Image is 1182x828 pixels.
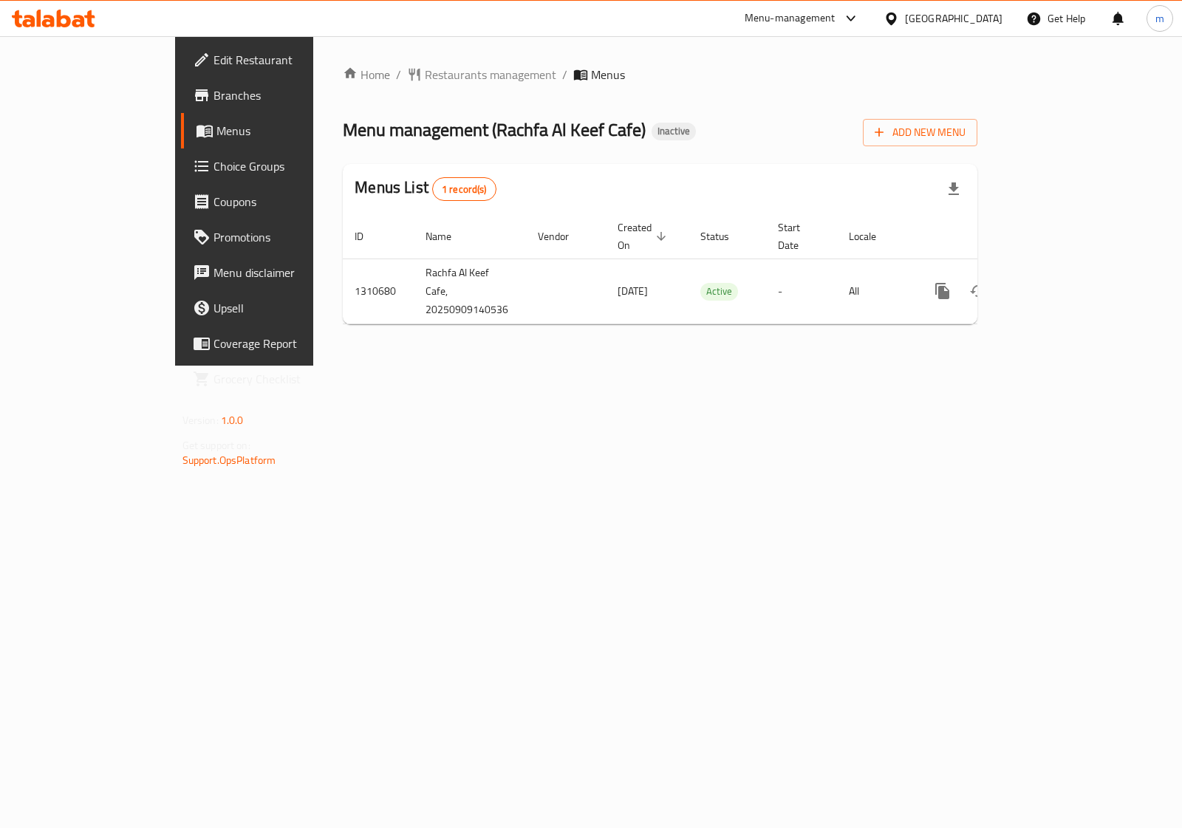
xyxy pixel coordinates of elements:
span: Created On [618,219,671,254]
a: Coupons [181,184,372,219]
span: Status [700,227,748,245]
span: Inactive [652,125,696,137]
nav: breadcrumb [343,66,977,83]
span: Restaurants management [425,66,556,83]
a: Restaurants management [407,66,556,83]
span: ID [355,227,383,245]
li: / [562,66,567,83]
div: Inactive [652,123,696,140]
a: Promotions [181,219,372,255]
span: Menus [591,66,625,83]
span: Add New Menu [875,123,966,142]
a: Choice Groups [181,148,372,184]
div: [GEOGRAPHIC_DATA] [905,10,1002,27]
span: m [1155,10,1164,27]
span: Upsell [213,299,361,317]
div: Menu-management [745,10,836,27]
span: Get support on: [182,436,250,455]
a: Coverage Report [181,326,372,361]
span: Start Date [778,219,819,254]
button: Add New Menu [863,119,977,146]
span: Choice Groups [213,157,361,175]
th: Actions [913,214,1079,259]
span: Promotions [213,228,361,246]
div: Total records count [432,177,496,201]
button: more [925,273,960,309]
span: Edit Restaurant [213,51,361,69]
span: Grocery Checklist [213,370,361,388]
a: Menu disclaimer [181,255,372,290]
div: Export file [936,171,971,207]
span: Coupons [213,193,361,211]
li: / [396,66,401,83]
span: Version: [182,411,219,430]
span: Coverage Report [213,335,361,352]
span: Locale [849,227,895,245]
span: [DATE] [618,281,648,301]
a: Edit Restaurant [181,42,372,78]
td: Rachfa Al Keef Cafe, 20250909140536 [414,259,526,324]
td: 1310680 [343,259,414,324]
div: Active [700,283,738,301]
a: Menus [181,113,372,148]
span: Menus [216,122,361,140]
span: Menu disclaimer [213,264,361,281]
a: Grocery Checklist [181,361,372,397]
a: Support.OpsPlatform [182,451,276,470]
span: Active [700,283,738,300]
span: 1.0.0 [221,411,244,430]
span: Branches [213,86,361,104]
span: Menu management ( Rachfa Al Keef Cafe ) [343,113,646,146]
td: All [837,259,913,324]
h2: Menus List [355,177,496,201]
span: Name [426,227,471,245]
a: Branches [181,78,372,113]
a: Upsell [181,290,372,326]
button: Change Status [960,273,996,309]
span: 1 record(s) [433,182,496,196]
td: - [766,259,837,324]
table: enhanced table [343,214,1079,324]
span: Vendor [538,227,588,245]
